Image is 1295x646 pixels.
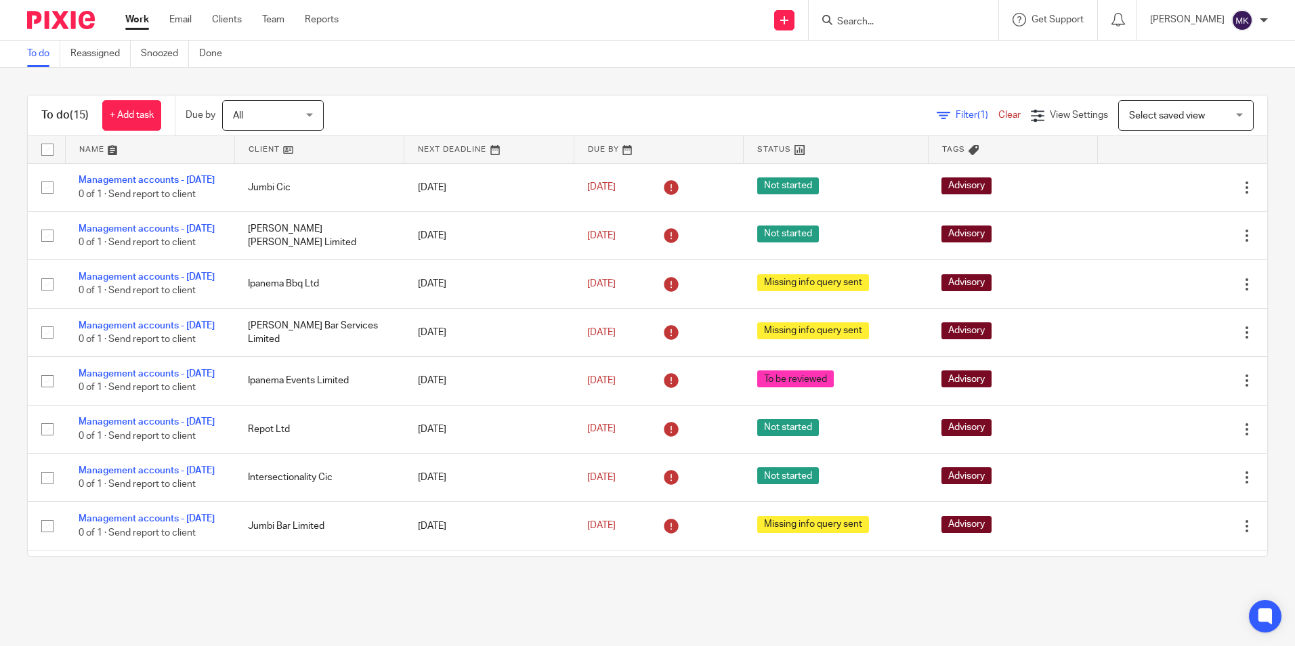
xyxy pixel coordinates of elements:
img: Pixie [27,11,95,29]
span: [DATE] [587,279,616,288]
a: Management accounts - [DATE] [79,272,215,282]
span: [DATE] [587,473,616,482]
td: [DATE] [404,502,574,550]
span: Not started [757,467,819,484]
span: To be reviewed [757,370,834,387]
td: Jumbi Bar Limited [234,502,404,550]
span: Advisory [941,322,992,339]
span: 0 of 1 · Send report to client [79,383,196,393]
a: Email [169,13,192,26]
a: Reassigned [70,41,131,67]
td: [DATE] [404,260,574,308]
span: Advisory [941,419,992,436]
td: [DATE] [404,308,574,356]
a: Clients [212,13,242,26]
span: Not started [757,225,819,242]
a: To do [27,41,60,67]
span: [DATE] [587,425,616,434]
span: Advisory [941,370,992,387]
span: Not started [757,419,819,436]
a: Done [199,41,232,67]
td: Repot Ltd [234,405,404,453]
span: [DATE] [587,521,616,530]
a: Management accounts - [DATE] [79,369,215,379]
a: Clear [998,110,1021,120]
td: [DATE] [404,550,574,598]
span: Missing info query sent [757,322,869,339]
td: [PERSON_NAME] Bar Services Limited [234,308,404,356]
a: Management accounts - [DATE] [79,466,215,475]
span: Missing info query sent [757,274,869,291]
a: + Add task [102,100,161,131]
span: Select saved view [1129,111,1205,121]
a: Management accounts - [DATE] [79,175,215,185]
span: Advisory [941,225,992,242]
a: Snoozed [141,41,189,67]
span: All [233,111,243,121]
a: Management accounts - [DATE] [79,321,215,330]
span: Filter [956,110,998,120]
span: [DATE] [587,231,616,240]
span: 0 of 1 · Send report to client [79,190,196,199]
td: [DATE] [404,454,574,502]
td: Jumbi Cic [234,163,404,211]
td: [DATE] [404,405,574,453]
span: 0 of 1 · Send report to client [79,431,196,441]
span: [DATE] [587,183,616,192]
td: Going Green Assist Limited [234,550,404,598]
a: Team [262,13,284,26]
td: [DATE] [404,163,574,211]
td: [PERSON_NAME] [PERSON_NAME] Limited [234,211,404,259]
span: [DATE] [587,376,616,385]
img: svg%3E [1231,9,1253,31]
td: [DATE] [404,211,574,259]
span: Advisory [941,467,992,484]
span: Advisory [941,274,992,291]
span: 0 of 1 · Send report to client [79,286,196,296]
td: Intersectionality Cic [234,454,404,502]
span: Advisory [941,177,992,194]
span: 0 of 1 · Send report to client [79,238,196,247]
span: Not started [757,177,819,194]
td: [DATE] [404,357,574,405]
span: Advisory [941,516,992,533]
a: Management accounts - [DATE] [79,514,215,523]
p: [PERSON_NAME] [1150,13,1225,26]
td: Ipanema Bbq Ltd [234,260,404,308]
p: Due by [186,108,215,122]
td: Ipanema Events Limited [234,357,404,405]
a: Work [125,13,149,26]
span: (15) [70,110,89,121]
a: Management accounts - [DATE] [79,417,215,427]
span: Missing info query sent [757,516,869,533]
input: Search [836,16,958,28]
span: Get Support [1032,15,1084,24]
span: [DATE] [587,328,616,337]
span: View Settings [1050,110,1108,120]
span: (1) [977,110,988,120]
a: Management accounts - [DATE] [79,224,215,234]
span: 0 of 1 · Send report to client [79,335,196,344]
span: 0 of 1 · Send report to client [79,528,196,538]
a: Reports [305,13,339,26]
span: Tags [942,146,965,153]
span: 0 of 1 · Send report to client [79,479,196,489]
h1: To do [41,108,89,123]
